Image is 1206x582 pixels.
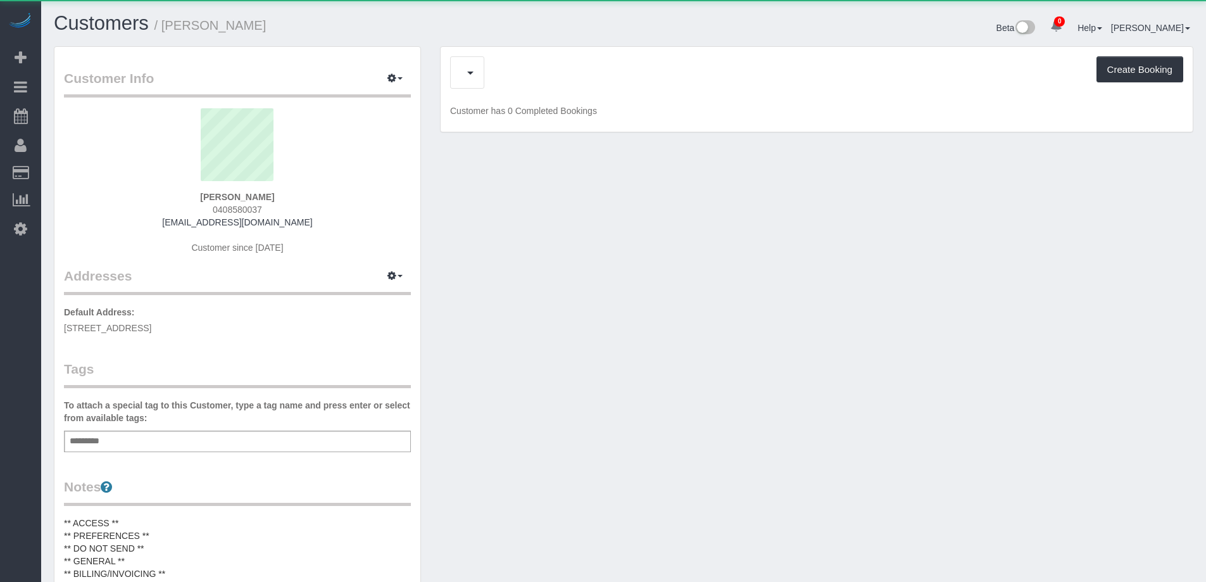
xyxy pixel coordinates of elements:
[8,13,33,30] img: Automaid Logo
[996,23,1036,33] a: Beta
[64,69,411,98] legend: Customer Info
[213,205,262,215] span: 0408580037
[64,399,411,424] label: To attach a special tag to this Customer, type a tag name and press enter or select from availabl...
[1044,13,1069,41] a: 0
[162,217,312,227] a: [EMAIL_ADDRESS][DOMAIN_NAME]
[200,192,274,202] strong: [PERSON_NAME]
[64,323,151,333] span: [STREET_ADDRESS]
[1096,56,1183,83] button: Create Booking
[1014,20,1035,37] img: New interface
[1054,16,1065,27] span: 0
[1111,23,1190,33] a: [PERSON_NAME]
[1077,23,1102,33] a: Help
[450,104,1183,117] p: Customer has 0 Completed Bookings
[54,12,149,34] a: Customers
[64,478,411,506] legend: Notes
[191,243,283,253] span: Customer since [DATE]
[154,18,267,32] small: / [PERSON_NAME]
[64,306,135,319] label: Default Address:
[64,360,411,388] legend: Tags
